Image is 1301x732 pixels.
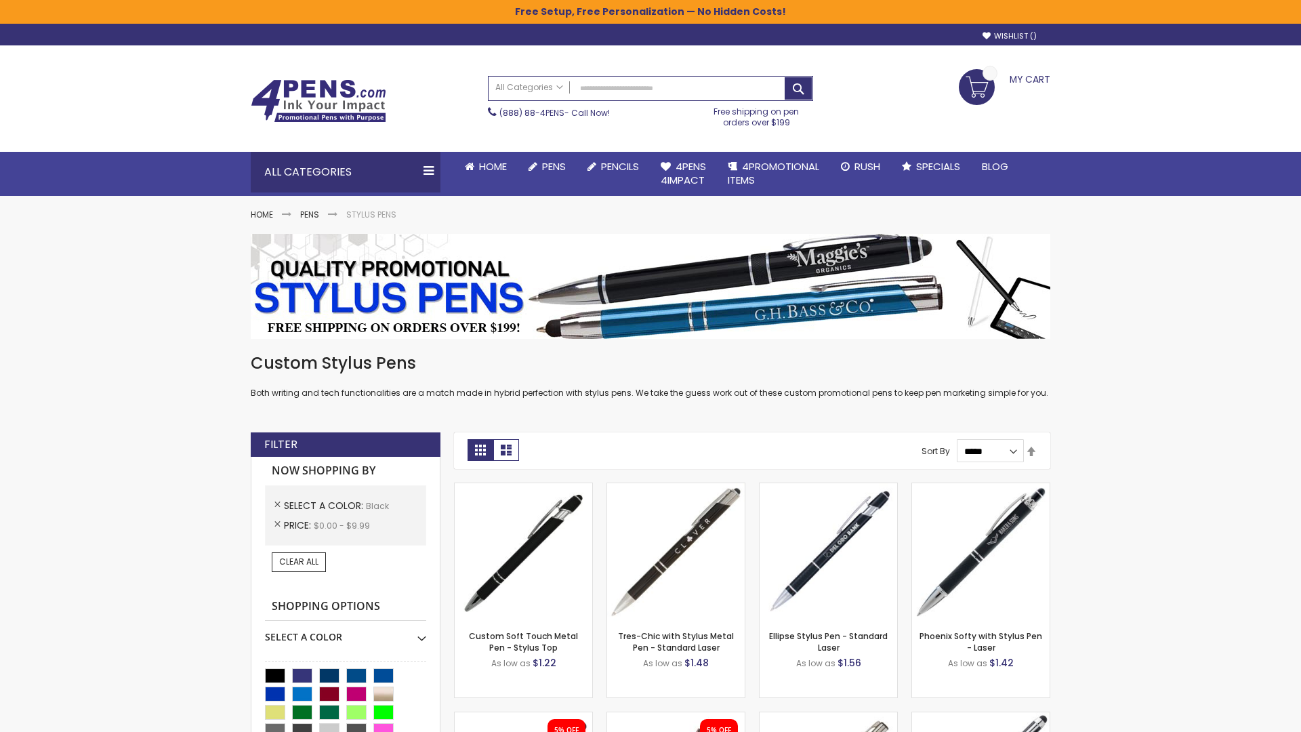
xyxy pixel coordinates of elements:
[650,152,717,196] a: 4Pens4impact
[971,152,1019,182] a: Blog
[469,630,578,653] a: Custom Soft Touch Metal Pen - Stylus Top
[533,656,556,670] span: $1.22
[916,159,960,174] span: Specials
[760,712,897,723] a: Tres-Chic Touch Pen - Standard Laser-Black
[643,657,682,669] span: As low as
[489,77,570,99] a: All Categories
[912,483,1050,621] img: Phoenix Softy with Stylus Pen - Laser-Black
[284,499,366,512] span: Select A Color
[577,152,650,182] a: Pencils
[983,31,1037,41] a: Wishlist
[618,630,734,653] a: Tres-Chic with Stylus Metal Pen - Standard Laser
[265,621,426,644] div: Select A Color
[912,483,1050,494] a: Phoenix Softy with Stylus Pen - Laser-Black
[607,483,745,621] img: Tres-Chic with Stylus Metal Pen - Standard Laser-Black
[455,483,592,621] img: Custom Soft Touch Stylus Pen-Black
[830,152,891,182] a: Rush
[468,439,493,461] strong: Grid
[760,483,897,494] a: Ellipse Stylus Pen - Standard Laser-Black
[251,209,273,220] a: Home
[700,101,814,128] div: Free shipping on pen orders over $199
[769,630,888,653] a: Ellipse Stylus Pen - Standard Laser
[920,630,1042,653] a: Phoenix Softy with Stylus Pen - Laser
[264,437,297,452] strong: Filter
[760,483,897,621] img: Ellipse Stylus Pen - Standard Laser-Black
[796,657,835,669] span: As low as
[838,656,861,670] span: $1.56
[661,159,706,187] span: 4Pens 4impact
[922,445,950,457] label: Sort By
[479,159,507,174] span: Home
[454,152,518,182] a: Home
[989,656,1014,670] span: $1.42
[265,592,426,622] strong: Shopping Options
[251,152,440,192] div: All Categories
[499,107,610,119] span: - Call Now!
[601,159,639,174] span: Pencils
[346,209,396,220] strong: Stylus Pens
[251,352,1050,374] h1: Custom Stylus Pens
[251,234,1050,339] img: Stylus Pens
[495,82,563,93] span: All Categories
[912,712,1050,723] a: Metal Twist Promo Stylus Pen-Black
[272,552,326,571] a: Clear All
[717,152,830,196] a: 4PROMOTIONALITEMS
[948,657,987,669] span: As low as
[684,656,709,670] span: $1.48
[542,159,566,174] span: Pens
[891,152,971,182] a: Specials
[251,79,386,123] img: 4Pens Custom Pens and Promotional Products
[728,159,819,187] span: 4PROMOTIONAL ITEMS
[607,483,745,494] a: Tres-Chic with Stylus Metal Pen - Standard Laser-Black
[455,712,592,723] a: Custom Recycled Fleetwood MonoChrome Stylus Satin Soft Touch Gel Pen-Black
[251,352,1050,399] div: Both writing and tech functionalities are a match made in hybrid perfection with stylus pens. We ...
[314,520,370,531] span: $0.00 - $9.99
[499,107,564,119] a: (888) 88-4PENS
[518,152,577,182] a: Pens
[491,657,531,669] span: As low as
[300,209,319,220] a: Pens
[607,712,745,723] a: Custom Lexi Rose Gold Stylus Soft Touch Recycled Aluminum Pen-Black
[854,159,880,174] span: Rush
[279,556,318,567] span: Clear All
[284,518,314,532] span: Price
[982,159,1008,174] span: Blog
[366,500,389,512] span: Black
[265,457,426,485] strong: Now Shopping by
[455,483,592,494] a: Custom Soft Touch Stylus Pen-Black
